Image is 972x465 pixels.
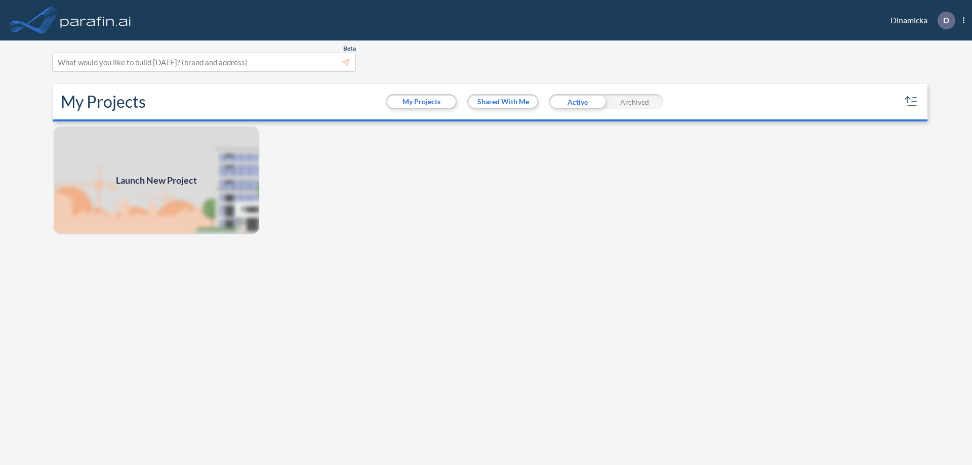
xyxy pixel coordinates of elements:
[116,174,197,187] span: Launch New Project
[469,96,537,108] button: Shared With Me
[61,92,146,111] h2: My Projects
[387,96,456,108] button: My Projects
[943,16,949,25] p: D
[53,125,260,235] img: add
[343,45,356,53] span: Beta
[58,10,133,30] img: logo
[53,125,260,235] a: Launch New Project
[549,94,606,109] div: Active
[606,94,663,109] div: Archived
[903,94,919,110] button: sort
[875,12,964,29] div: Dinamicka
